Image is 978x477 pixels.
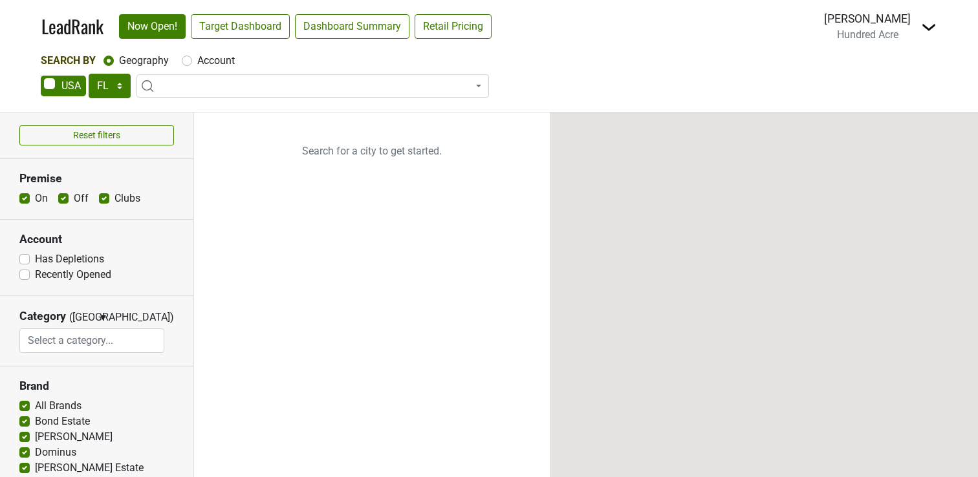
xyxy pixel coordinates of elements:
[35,414,90,429] label: Bond Estate
[191,14,290,39] a: Target Dashboard
[41,13,103,40] a: LeadRank
[921,19,937,35] img: Dropdown Menu
[35,251,104,267] label: Has Depletions
[35,460,144,476] label: [PERSON_NAME] Estate
[19,233,174,246] h3: Account
[20,328,164,353] input: Select a category...
[19,125,174,145] button: Reset filters
[194,112,550,190] p: Search for a city to get started.
[119,53,169,69] label: Geography
[19,310,66,323] h3: Category
[114,191,140,206] label: Clubs
[98,312,108,323] span: ▼
[19,379,174,393] h3: Brand
[19,172,174,185] h3: Premise
[415,14,492,39] a: Retail Pricing
[35,429,113,445] label: [PERSON_NAME]
[69,310,95,328] span: ([GEOGRAPHIC_DATA])
[35,191,48,206] label: On
[41,54,96,67] span: Search By
[35,398,81,414] label: All Brands
[119,14,186,39] a: Now Open!
[74,191,89,206] label: Off
[35,267,111,282] label: Recently Opened
[824,10,911,27] div: [PERSON_NAME]
[197,53,235,69] label: Account
[295,14,409,39] a: Dashboard Summary
[837,28,898,41] span: Hundred Acre
[35,445,76,460] label: Dominus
